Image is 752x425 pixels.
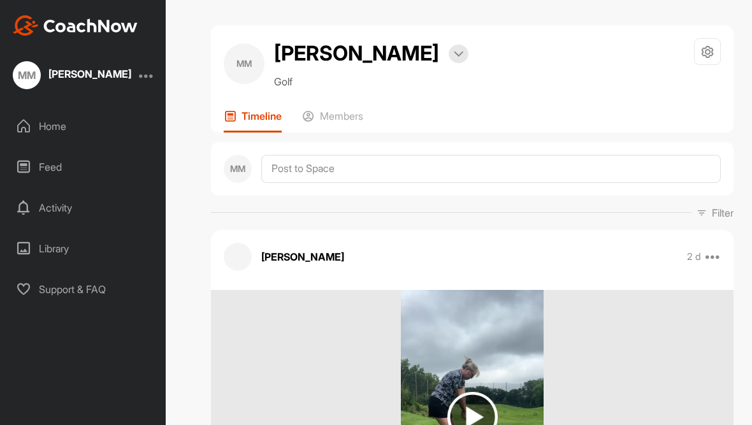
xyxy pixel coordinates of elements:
[274,74,468,89] p: Golf
[7,192,160,224] div: Activity
[48,69,131,79] div: [PERSON_NAME]
[7,233,160,264] div: Library
[13,15,138,36] img: CoachNow
[320,110,363,122] p: Members
[13,61,41,89] div: MM
[261,249,344,264] p: [PERSON_NAME]
[712,205,734,220] p: Filter
[224,155,252,183] div: MM
[7,110,160,142] div: Home
[242,110,282,122] p: Timeline
[7,151,160,183] div: Feed
[274,38,439,69] h2: [PERSON_NAME]
[7,273,160,305] div: Support & FAQ
[454,51,463,57] img: arrow-down
[224,43,264,84] div: MM
[687,250,701,263] p: 2 d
